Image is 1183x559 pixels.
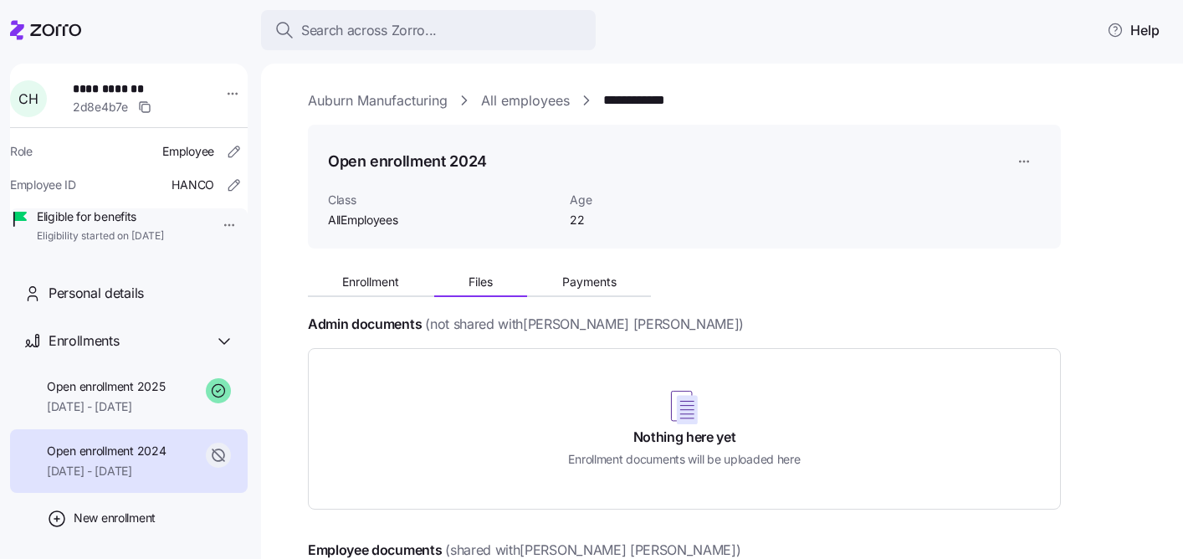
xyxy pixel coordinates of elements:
span: HANCO [172,177,214,193]
span: [DATE] - [DATE] [47,398,165,415]
button: Search across Zorro... [261,10,596,50]
span: Employee ID [10,177,76,193]
span: Eligible for benefits [37,208,164,225]
span: C H [18,92,38,105]
span: Employee [162,143,214,160]
span: Help [1107,20,1160,40]
span: New enrollment [74,510,156,526]
span: Enrollment [342,276,399,288]
button: Help [1093,13,1173,47]
span: Role [10,143,33,160]
span: Class [328,192,556,208]
span: Enrollments [49,331,119,351]
span: (not shared with [PERSON_NAME] [PERSON_NAME] ) [425,314,744,335]
span: AllEmployees [328,212,556,228]
span: Files [469,276,493,288]
h4: Admin documents [308,315,422,334]
h4: Nothing here yet [633,428,736,447]
h1: Open enrollment 2024 [328,151,487,172]
a: All employees [481,90,570,111]
span: 2d8e4b7e [73,99,128,115]
span: Eligibility started on [DATE] [37,229,164,244]
span: 22 [570,212,738,228]
span: Payments [562,276,617,288]
span: Open enrollment 2024 [47,443,166,459]
span: Personal details [49,283,144,304]
span: Age [570,192,738,208]
a: Auburn Manufacturing [308,90,448,111]
span: [DATE] - [DATE] [47,463,166,480]
span: Open enrollment 2025 [47,378,165,395]
span: Search across Zorro... [301,20,437,41]
h5: Enrollment documents will be uploaded here [568,450,800,468]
